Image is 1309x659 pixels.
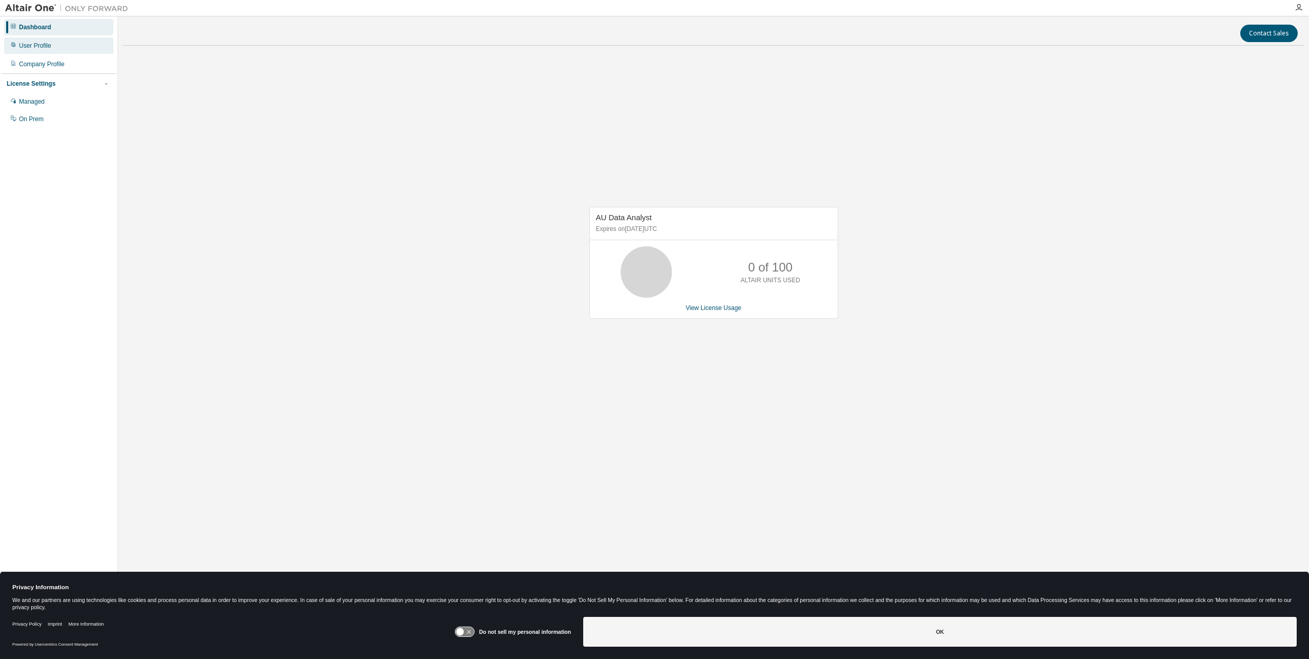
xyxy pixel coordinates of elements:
button: Contact Sales [1240,25,1298,42]
div: Company Profile [19,60,65,68]
div: License Settings [7,80,55,88]
div: User Profile [19,42,51,50]
a: View License Usage [686,304,742,312]
span: AU Data Analyst [596,213,652,222]
div: Dashboard [19,23,51,31]
p: Expires on [DATE] UTC [596,225,829,234]
div: On Prem [19,115,44,123]
div: Managed [19,98,45,106]
p: 0 of 100 [748,259,792,276]
p: ALTAIR UNITS USED [741,276,800,285]
img: Altair One [5,3,133,13]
